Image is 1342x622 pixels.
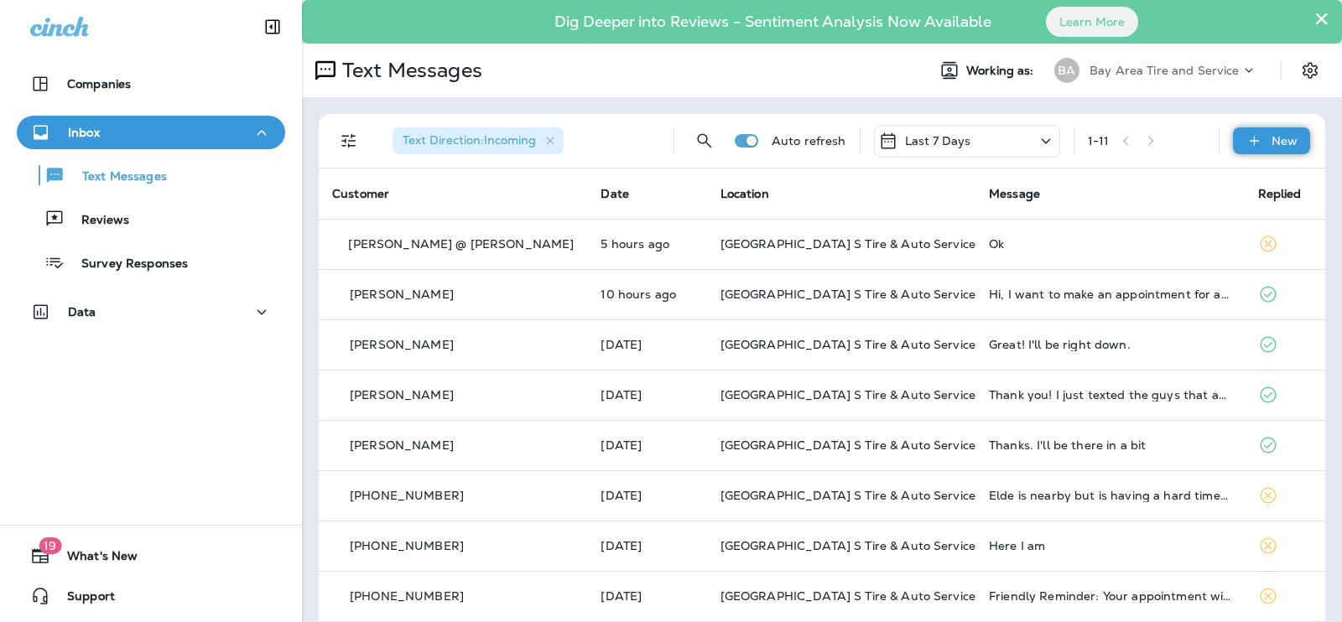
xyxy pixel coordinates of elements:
p: [PHONE_NUMBER] [350,539,464,552]
div: Friendly Reminder: Your appointment with Bay Area Tire & Service - Gaithersburg is booked for Sep... [989,589,1230,603]
span: [GEOGRAPHIC_DATA] S Tire & Auto Service [720,588,975,604]
button: Survey Responses [17,245,285,280]
span: Support [50,589,115,609]
p: [PHONE_NUMBER] [350,589,464,603]
span: [GEOGRAPHIC_DATA] S Tire & Auto Service [720,538,975,553]
span: Working as: [966,64,1038,78]
span: What's New [50,549,138,569]
button: Support [17,579,285,613]
p: Inbox [68,126,100,139]
span: Text Direction : Incoming [403,132,536,148]
div: BA [1054,58,1079,83]
span: [GEOGRAPHIC_DATA] S Tire & Auto Service [720,488,975,503]
button: Inbox [17,116,285,149]
p: Bay Area Tire and Service [1090,64,1240,77]
p: Dig Deeper into Reviews - Sentiment Analysis Now Available [506,19,1040,24]
p: Auto refresh [772,134,846,148]
button: Settings [1295,55,1325,86]
div: Here I am [989,539,1230,552]
div: Hi, I want to make an appointment for an oil change for next Wednesday around 12pm [989,288,1230,301]
p: Reviews [65,213,129,229]
span: [GEOGRAPHIC_DATA] S Tire & Auto Service [720,236,975,251]
span: Customer [332,186,389,201]
p: Sep 30, 2025 07:02 AM [601,288,693,301]
span: [GEOGRAPHIC_DATA] S Tire & Auto Service [720,438,975,453]
button: 19What's New [17,539,285,573]
p: [PERSON_NAME] @ [PERSON_NAME] [348,237,574,251]
button: Text Messages [17,158,285,193]
p: Sep 30, 2025 11:25 AM [601,237,693,251]
div: Elde is nearby but is having a hard time finding your address. Try calling or texting them at +18... [989,489,1230,502]
button: Filters [332,124,366,158]
button: Collapse Sidebar [249,10,296,44]
p: Data [68,305,96,319]
p: [PERSON_NAME] [350,388,454,402]
span: Location [720,186,769,201]
p: Last 7 Days [905,134,971,148]
span: 19 [39,537,61,554]
span: [GEOGRAPHIC_DATA] S Tire & Auto Service [720,287,975,302]
button: Close [1313,5,1329,32]
p: Sep 26, 2025 02:13 PM [601,489,693,502]
p: [PHONE_NUMBER] [350,489,464,502]
div: Thanks. I'll be there in a bit [989,438,1230,452]
p: Survey Responses [65,257,188,272]
button: Reviews [17,201,285,236]
p: Text Messages [65,169,167,185]
div: Thank you! I just texted the guys that are in the office, appreciate the heads up! [989,388,1230,402]
p: Sep 27, 2025 08:27 AM [601,438,693,452]
button: Learn More [1046,7,1138,37]
p: [PERSON_NAME] [350,338,454,351]
p: Companies [67,77,131,91]
p: Sep 27, 2025 10:54 AM [601,338,693,351]
button: Companies [17,67,285,101]
p: Sep 26, 2025 07:31 AM [601,589,693,603]
span: [GEOGRAPHIC_DATA] S Tire & Auto Service [720,387,975,402]
p: Sep 27, 2025 09:13 AM [601,388,693,402]
p: New [1272,134,1298,148]
span: [GEOGRAPHIC_DATA] S Tire & Auto Service [720,337,975,352]
div: Great! I'll be right down. [989,338,1230,351]
div: Text Direction:Incoming [393,127,564,154]
button: Data [17,295,285,329]
span: Replied [1258,186,1302,201]
span: Message [989,186,1040,201]
div: 1 - 11 [1088,134,1110,148]
button: Search Messages [688,124,721,158]
p: Text Messages [335,58,482,83]
p: [PERSON_NAME] [350,288,454,301]
div: Ok [989,237,1230,251]
span: Date [601,186,629,201]
p: Sep 26, 2025 02:13 PM [601,539,693,552]
p: [PERSON_NAME] [350,438,454,452]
